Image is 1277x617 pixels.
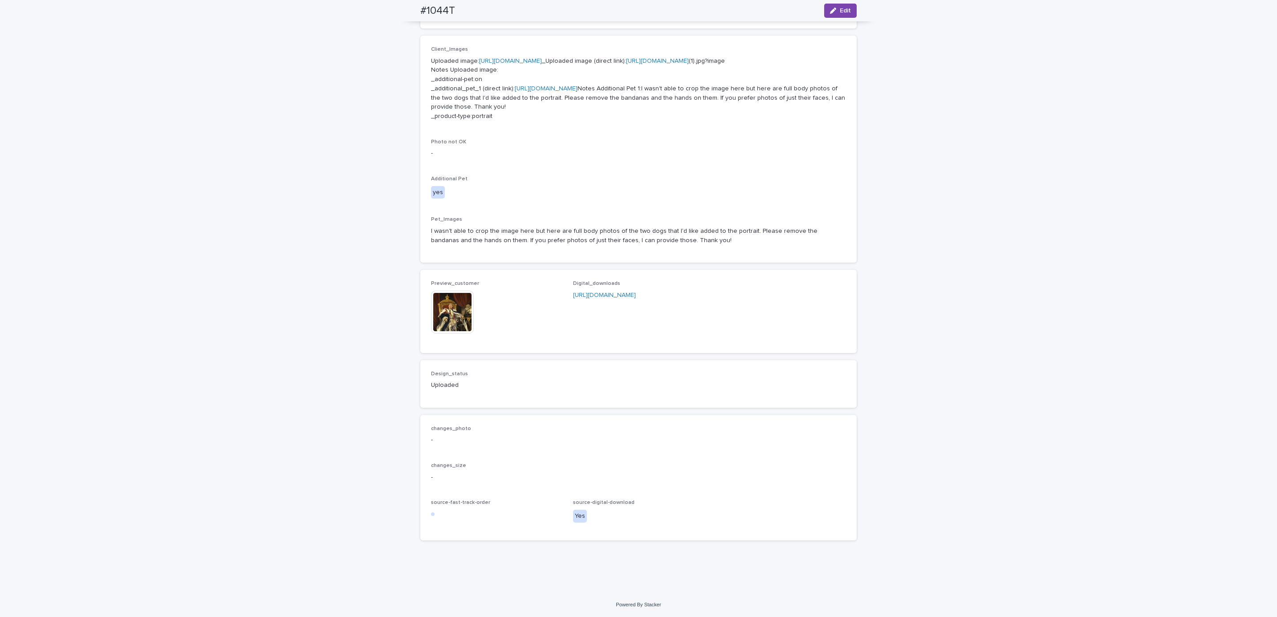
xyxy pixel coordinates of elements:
span: changes_photo [431,426,471,431]
span: changes_size [431,463,466,468]
a: [URL][DOMAIN_NAME] [626,58,689,64]
div: yes [431,186,445,199]
h2: #1044T [420,4,455,17]
span: Digital_downloads [573,281,620,286]
span: Design_status [431,371,468,377]
span: Additional Pet [431,176,468,182]
p: Uploaded image: _Uploaded image (direct link): (1).jpg?image Notes Uploaded image: _additional-pe... [431,57,846,122]
a: [URL][DOMAIN_NAME] [479,58,542,64]
span: Photo not OK [431,139,466,145]
span: Edit [840,8,851,14]
span: source-digital-download [573,500,634,505]
span: Preview_customer [431,281,479,286]
span: source-fast-track-order [431,500,490,505]
p: Uploaded [431,381,562,390]
button: Edit [824,4,857,18]
a: [URL][DOMAIN_NAME] [515,85,577,92]
a: Powered By Stacker [616,602,661,607]
span: Client_Images [431,47,468,52]
div: Yes [573,510,587,523]
p: - [431,149,846,158]
p: - [431,473,846,482]
span: Pet_Images [431,217,462,222]
p: - [431,435,846,445]
p: I wasn't able to crop the image here but here are full body photos of the two dogs that I'd like ... [431,227,846,245]
a: [URL][DOMAIN_NAME] [573,292,636,298]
